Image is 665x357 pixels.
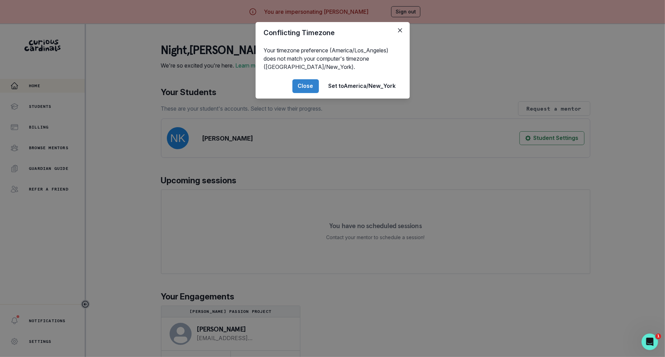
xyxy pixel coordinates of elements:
[292,79,319,93] button: Close
[395,25,406,36] button: Close
[656,334,661,339] span: 1
[256,22,410,43] header: Conflicting Timezone
[323,79,401,93] button: Set toAmerica/New_York
[256,43,410,74] div: Your timezone preference (America/Los_Angeles) does not match your computer's timezone ([GEOGRAPH...
[642,334,658,350] iframe: Intercom live chat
